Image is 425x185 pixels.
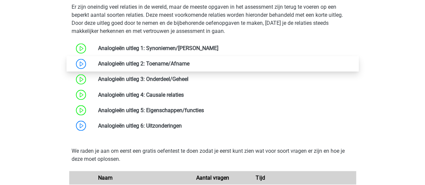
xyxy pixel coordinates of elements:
p: We raden je aan om eerst een gratis oefentest te doen zodat je eerst kunt zien wat voor soort vra... [72,147,354,163]
div: Analogieën uitleg 6: Uitzonderingen [93,122,356,130]
div: Analogieën uitleg 2: Toename/Afname [93,60,356,68]
div: Aantal vragen [188,174,236,182]
p: Er zijn oneindig veel relaties in de wereld, maar de meeste opgaven in het assessment zijn terug ... [72,3,354,35]
div: Naam [93,174,189,182]
div: Analogieën uitleg 5: Eigenschappen/functies [93,106,356,114]
div: Analogieën uitleg 3: Onderdeel/Geheel [93,75,356,83]
div: Analogieën uitleg 1: Synoniemen/[PERSON_NAME] [93,44,356,52]
div: Tijd [237,174,284,182]
div: Analogieën uitleg 4: Causale relaties [93,91,356,99]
